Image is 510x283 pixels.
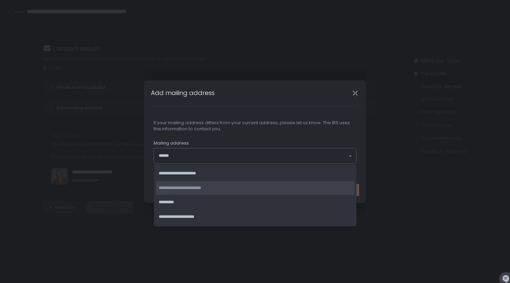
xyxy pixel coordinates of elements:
input: Search for option [159,152,348,159]
div: Search for option [154,148,356,163]
div: Close [344,89,366,97]
h1: Add mailing address [151,88,215,97]
div: If your mailing address differs from your current address, please let us know. The IRS uses this ... [154,120,356,132]
span: Mailing address [154,140,189,146]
